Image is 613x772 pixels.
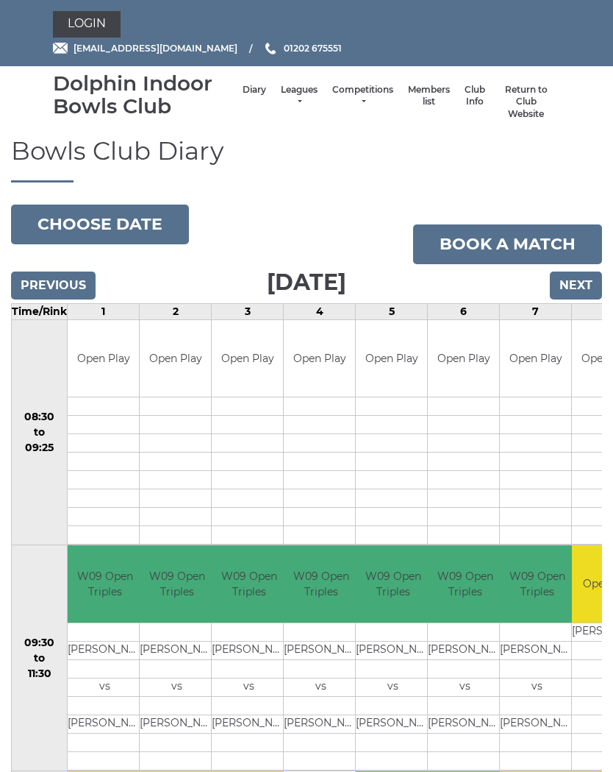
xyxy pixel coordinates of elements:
td: [PERSON_NAME] [428,715,502,733]
td: vs [212,678,286,696]
a: Login [53,11,121,38]
td: [PERSON_NAME] [356,641,430,659]
a: Book a match [413,224,602,264]
td: [PERSON_NAME] [500,715,574,733]
td: 2 [140,303,212,319]
td: [PERSON_NAME] [140,641,214,659]
td: vs [140,678,214,696]
input: Previous [11,272,96,300]
img: Phone us [265,43,276,54]
td: Open Play [500,320,571,397]
td: 6 [428,303,500,319]
a: Phone us 01202 675551 [263,41,342,55]
td: [PERSON_NAME] [284,715,358,733]
td: vs [428,678,502,696]
a: Club Info [465,84,485,108]
td: W09 Open Triples [140,545,214,623]
td: 5 [356,303,428,319]
td: vs [500,678,574,696]
td: [PERSON_NAME] [68,715,142,733]
td: [PERSON_NAME] [140,715,214,733]
td: [PERSON_NAME] [428,641,502,659]
a: Leagues [281,84,318,108]
span: [EMAIL_ADDRESS][DOMAIN_NAME] [74,43,237,54]
td: W09 Open Triples [356,545,430,623]
td: vs [68,678,142,696]
a: Email [EMAIL_ADDRESS][DOMAIN_NAME] [53,41,237,55]
td: [PERSON_NAME] [212,641,286,659]
td: vs [284,678,358,696]
input: Next [550,272,602,300]
td: 09:30 to 11:30 [12,545,68,771]
td: Open Play [428,320,499,397]
div: Dolphin Indoor Bowls Club [53,72,235,118]
td: vs [356,678,430,696]
td: W09 Open Triples [68,545,142,623]
td: Open Play [356,320,427,397]
a: Return to Club Website [500,84,553,121]
td: [PERSON_NAME] [212,715,286,733]
td: 3 [212,303,284,319]
td: Open Play [284,320,355,397]
td: Open Play [140,320,211,397]
td: Open Play [68,320,139,397]
td: W09 Open Triples [428,545,502,623]
img: Email [53,43,68,54]
td: [PERSON_NAME] [356,715,430,733]
td: 4 [284,303,356,319]
a: Members list [408,84,450,108]
td: W09 Open Triples [212,545,286,623]
h1: Bowls Club Diary [11,138,602,182]
td: [PERSON_NAME] [284,641,358,659]
td: [PERSON_NAME] [68,641,142,659]
span: 01202 675551 [284,43,342,54]
a: Competitions [332,84,393,108]
td: Open Play [212,320,283,397]
td: 1 [68,303,140,319]
td: Time/Rink [12,303,68,319]
td: W09 Open Triples [284,545,358,623]
button: Choose date [11,205,189,244]
td: 08:30 to 09:25 [12,319,68,545]
a: Diary [243,84,266,96]
td: W09 Open Triples [500,545,574,623]
td: [PERSON_NAME] [500,641,574,659]
td: 7 [500,303,572,319]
